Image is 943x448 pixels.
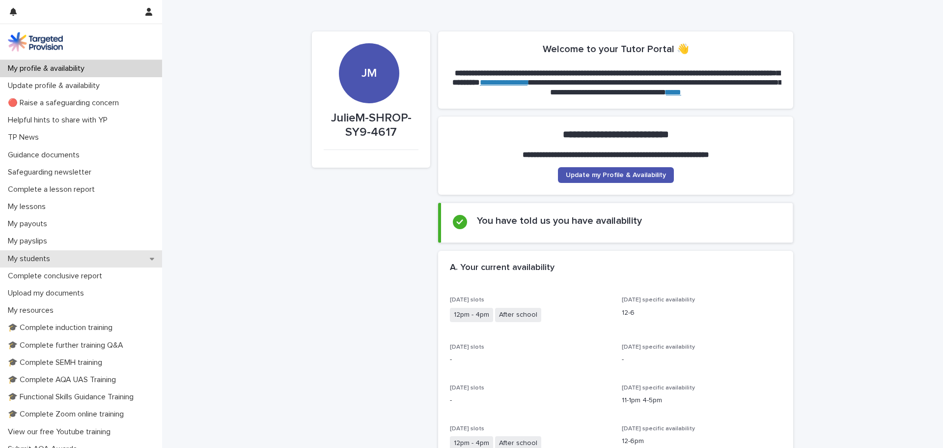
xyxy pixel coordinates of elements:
[4,185,103,194] p: Complete a lesson report
[450,308,493,322] span: 12pm - 4pm
[450,344,484,350] span: [DATE] slots
[8,32,63,52] img: M5nRWzHhSzIhMunXDL62
[4,254,58,264] p: My students
[4,271,110,281] p: Complete conclusive report
[495,308,541,322] span: After school
[4,375,124,385] p: 🎓 Complete AQA UAS Training
[4,392,141,402] p: 🎓 Functional Skills Guidance Training
[477,215,642,227] h2: You have told us you have availability
[4,168,99,177] p: Safeguarding newsletter
[450,395,610,406] p: -
[4,358,110,367] p: 🎓 Complete SEMH training
[4,202,54,211] p: My lessons
[339,6,399,81] div: JM
[543,43,689,55] h2: Welcome to your Tutor Portal 👋
[4,306,61,315] p: My resources
[4,133,47,142] p: TP News
[4,150,87,160] p: Guidance documents
[450,385,484,391] span: [DATE] slots
[4,341,131,350] p: 🎓 Complete further training Q&A
[622,344,695,350] span: [DATE] specific availability
[4,427,118,437] p: View our free Youtube training
[622,297,695,303] span: [DATE] specific availability
[558,167,674,183] a: Update my Profile & Availability
[450,263,555,273] h2: A. Your current availability
[4,64,92,73] p: My profile & availability
[622,308,782,318] p: 12-6
[4,323,120,332] p: 🎓 Complete induction training
[622,426,695,432] span: [DATE] specific availability
[4,410,132,419] p: 🎓 Complete Zoom online training
[450,297,484,303] span: [DATE] slots
[4,237,55,246] p: My payslips
[622,385,695,391] span: [DATE] specific availability
[324,111,418,140] p: JulieM-SHROP-SY9-4617
[622,355,782,365] p: -
[4,219,55,229] p: My payouts
[4,81,108,90] p: Update profile & availability
[450,426,484,432] span: [DATE] slots
[566,172,666,179] span: Update my Profile & Availability
[4,98,127,108] p: 🔴 Raise a safeguarding concern
[450,355,610,365] p: -
[622,395,782,406] p: 11-1pm 4-5pm
[4,289,92,298] p: Upload my documents
[622,436,782,447] p: 12-6pm
[4,116,115,125] p: Helpful hints to share with YP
